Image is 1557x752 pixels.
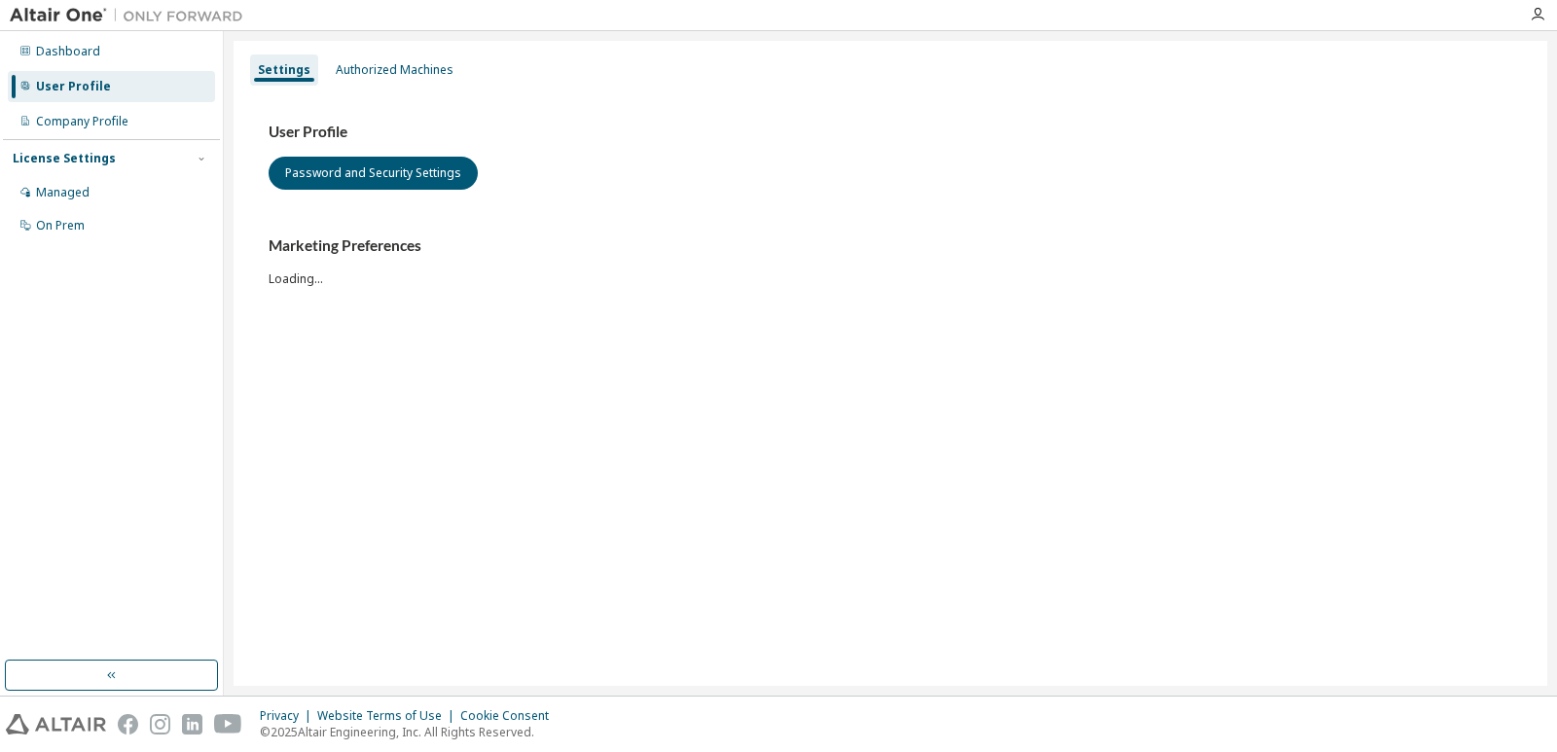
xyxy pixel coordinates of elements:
[260,708,317,724] div: Privacy
[10,6,253,25] img: Altair One
[13,151,116,166] div: License Settings
[118,714,138,734] img: facebook.svg
[258,62,310,78] div: Settings
[182,714,202,734] img: linkedin.svg
[6,714,106,734] img: altair_logo.svg
[150,714,170,734] img: instagram.svg
[36,114,128,129] div: Company Profile
[36,218,85,233] div: On Prem
[317,708,460,724] div: Website Terms of Use
[269,236,1512,286] div: Loading...
[269,236,1512,256] h3: Marketing Preferences
[260,724,561,740] p: © 2025 Altair Engineering, Inc. All Rights Reserved.
[36,185,90,200] div: Managed
[336,62,453,78] div: Authorized Machines
[214,714,242,734] img: youtube.svg
[460,708,561,724] div: Cookie Consent
[36,79,111,94] div: User Profile
[269,123,1512,142] h3: User Profile
[36,44,100,59] div: Dashboard
[269,157,478,190] button: Password and Security Settings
